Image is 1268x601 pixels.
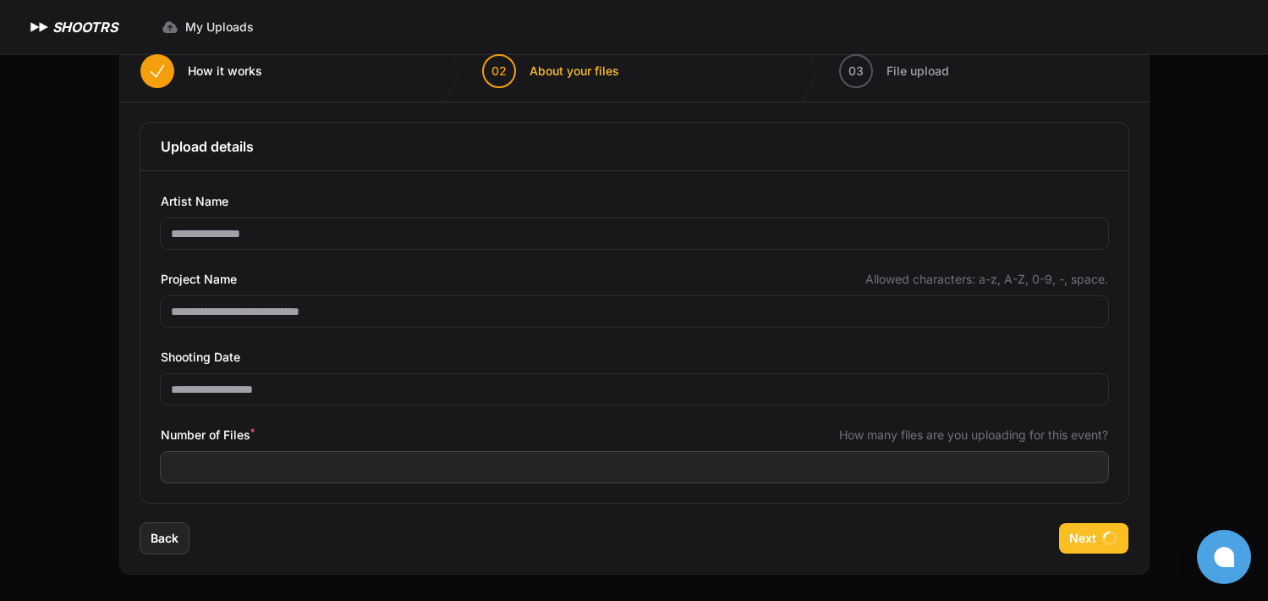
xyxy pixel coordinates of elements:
span: Allowed characters: a-z, A-Z, 0-9, -, space. [865,271,1108,288]
a: SHOOTRS SHOOTRS [27,17,118,37]
a: My Uploads [151,12,264,42]
span: File upload [887,63,949,80]
span: Project Name [161,269,237,289]
span: About your files [530,63,619,80]
span: Shooting Date [161,347,240,367]
button: Back [140,523,189,554]
button: How it works [120,41,283,102]
span: 02 [491,63,507,80]
button: Next [1059,523,1128,554]
img: SHOOTRS [27,17,52,37]
h1: SHOOTRS [52,17,118,37]
span: How many files are you uploading for this event? [839,427,1108,444]
span: 03 [848,63,864,80]
button: 02 About your files [462,41,639,102]
span: Number of Files [161,425,255,445]
h3: Upload details [161,136,1108,157]
span: How it works [188,63,262,80]
span: Back [151,530,178,547]
span: Artist Name [161,191,228,212]
button: 03 File upload [819,41,969,102]
span: My Uploads [185,19,254,36]
span: Next [1069,530,1096,547]
button: Open chat window [1197,530,1251,584]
